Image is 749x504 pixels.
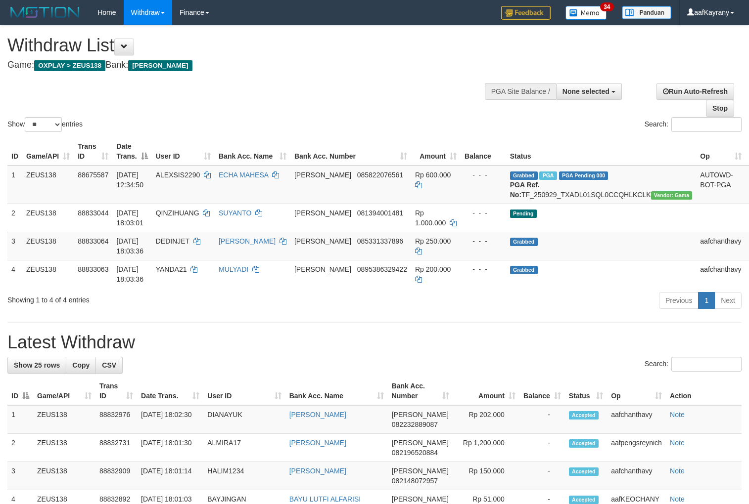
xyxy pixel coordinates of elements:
img: panduan.png [622,6,671,19]
th: Trans ID: activate to sort column ascending [74,137,112,166]
label: Search: [645,117,742,132]
th: Bank Acc. Name: activate to sort column ascending [215,137,290,166]
img: Feedback.jpg [501,6,551,20]
td: aafchanthavy [607,462,666,490]
h1: Withdraw List [7,36,489,55]
span: [PERSON_NAME] [392,495,449,503]
span: [PERSON_NAME] [294,209,351,217]
span: 88833063 [78,265,108,273]
td: ZEUS138 [33,434,95,462]
span: [DATE] 18:03:36 [116,237,143,255]
span: Copy 0895386329422 to clipboard [357,265,407,273]
td: 2 [7,434,33,462]
div: - - - [465,208,502,218]
td: ZEUS138 [33,462,95,490]
span: Copy 085331337896 to clipboard [357,237,403,245]
span: [PERSON_NAME] [392,439,449,447]
a: 1 [698,292,715,309]
td: [DATE] 18:01:30 [137,434,203,462]
a: MULYADI [219,265,248,273]
th: User ID: activate to sort column ascending [203,377,285,405]
span: Accepted [569,496,599,504]
span: Copy 082148072957 to clipboard [392,477,438,485]
td: Rp 202,000 [453,405,519,434]
th: Status [506,137,697,166]
a: Previous [659,292,699,309]
td: TF_250929_TXADL01SQL0CCQHLKCLK [506,166,697,204]
span: 88833064 [78,237,108,245]
span: [PERSON_NAME] [294,237,351,245]
input: Search: [671,357,742,372]
select: Showentries [25,117,62,132]
span: Copy 082232889087 to clipboard [392,420,438,428]
span: [DATE] 18:03:36 [116,265,143,283]
a: [PERSON_NAME] [219,237,276,245]
th: Amount: activate to sort column ascending [411,137,461,166]
td: HALIM1234 [203,462,285,490]
td: 4 [7,260,22,288]
th: Op: activate to sort column ascending [607,377,666,405]
td: [DATE] 18:02:30 [137,405,203,434]
h1: Latest Withdraw [7,333,742,352]
th: Bank Acc. Number: activate to sort column ascending [290,137,411,166]
img: Button%20Memo.svg [565,6,607,20]
a: [PERSON_NAME] [289,439,346,447]
div: - - - [465,236,502,246]
td: [DATE] 18:01:14 [137,462,203,490]
span: Vendor URL: https://trx31.1velocity.biz [651,191,693,200]
td: ZEUS138 [33,405,95,434]
th: Op: activate to sort column ascending [696,137,745,166]
a: CSV [95,357,123,374]
b: PGA Ref. No: [510,181,540,199]
td: aafchanthavy [607,405,666,434]
td: 88832976 [95,405,137,434]
button: None selected [556,83,622,100]
span: None selected [562,87,609,95]
th: Amount: activate to sort column ascending [453,377,519,405]
td: ZEUS138 [22,204,74,232]
td: aafpengsreynich [607,434,666,462]
td: - [519,434,565,462]
span: [DATE] 18:03:01 [116,209,143,227]
td: 88832909 [95,462,137,490]
input: Search: [671,117,742,132]
a: Note [670,495,685,503]
span: CSV [102,361,116,369]
span: Pending [510,210,537,218]
span: Copy [72,361,90,369]
div: - - - [465,264,502,274]
label: Show entries [7,117,83,132]
a: Note [670,467,685,475]
div: Showing 1 to 4 of 4 entries [7,291,305,305]
span: Rp 250.000 [415,237,451,245]
span: YANDA21 [156,265,187,273]
span: Accepted [569,467,599,476]
th: ID [7,137,22,166]
span: Grabbed [510,171,538,180]
a: Run Auto-Refresh [656,83,734,100]
a: Show 25 rows [7,357,66,374]
a: SUYANTO [219,209,251,217]
td: 88832731 [95,434,137,462]
td: AUTOWD-BOT-PGA [696,166,745,204]
span: OXPLAY > ZEUS138 [34,60,105,71]
td: aafchanthavy [696,232,745,260]
span: Grabbed [510,238,538,246]
a: [PERSON_NAME] [289,411,346,419]
span: Rp 1.000.000 [415,209,446,227]
a: Note [670,411,685,419]
th: Bank Acc. Name: activate to sort column ascending [285,377,388,405]
th: Balance [461,137,506,166]
th: Status: activate to sort column ascending [565,377,607,405]
span: DEDINJET [156,237,189,245]
td: ZEUS138 [22,166,74,204]
span: [PERSON_NAME] [128,60,192,71]
td: - [519,405,565,434]
span: Rp 200.000 [415,265,451,273]
td: 2 [7,204,22,232]
span: Copy 081394001481 to clipboard [357,209,403,217]
img: MOTION_logo.png [7,5,83,20]
a: Stop [706,100,734,117]
td: Rp 1,200,000 [453,434,519,462]
td: 1 [7,166,22,204]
